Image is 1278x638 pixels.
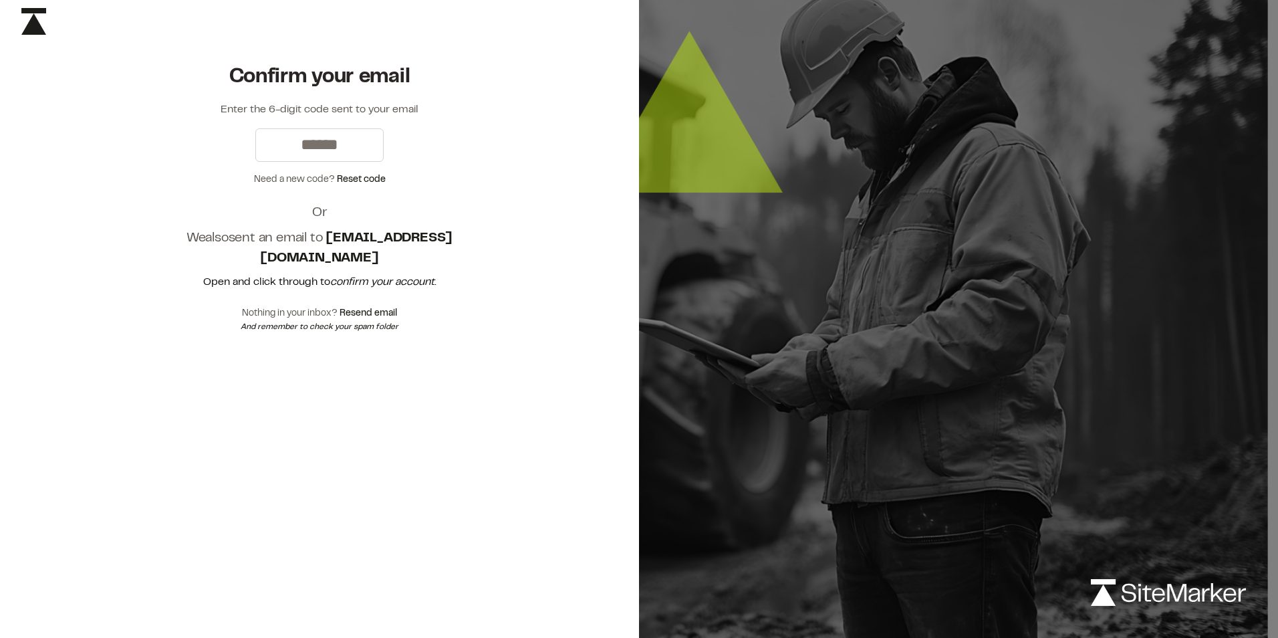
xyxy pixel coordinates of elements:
[21,8,46,35] img: icon-black-rebrand.svg
[170,203,469,223] h2: Or
[330,278,434,287] em: confirm your account
[1091,579,1246,606] img: logo-white-rebrand.svg
[170,64,469,91] h1: Confirm your email
[170,229,469,269] h1: We also sent an email to
[170,306,469,321] div: Nothing in your inbox?
[170,321,469,333] div: And remember to check your spam folder
[337,173,386,187] button: Reset code
[170,274,469,290] p: Open and click through to .
[170,173,469,187] div: Need a new code?
[170,102,469,118] p: Enter the 6-digit code sent to your email
[260,233,453,264] strong: [EMAIL_ADDRESS][DOMAIN_NAME]
[340,306,397,321] button: Resend email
